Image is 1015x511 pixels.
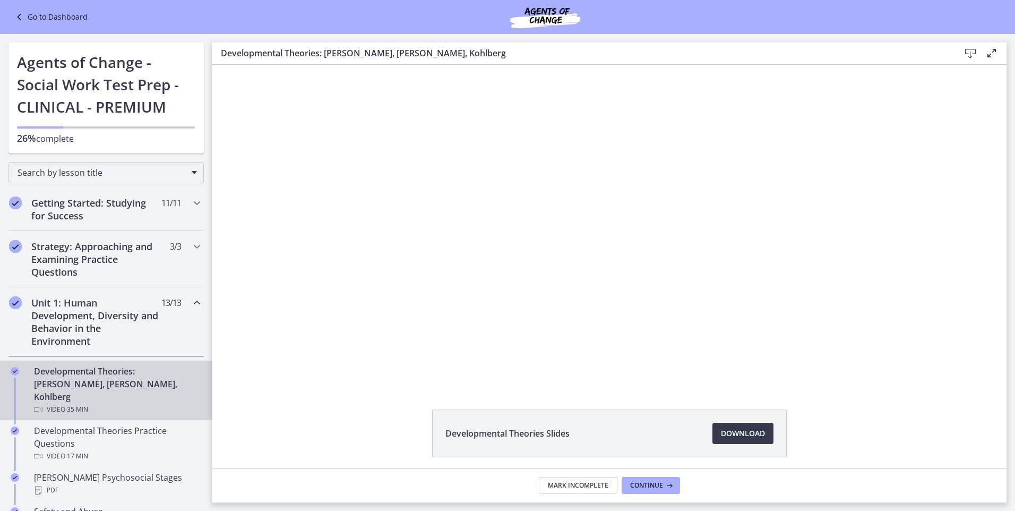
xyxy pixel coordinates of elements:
[161,296,181,309] span: 13 / 13
[31,197,161,222] h2: Getting Started: Studying for Success
[11,427,19,435] i: Completed
[34,450,200,463] div: Video
[622,477,680,494] button: Continue
[481,4,609,30] img: Agents of Change
[548,481,608,490] span: Mark Incomplete
[34,484,200,497] div: PDF
[34,424,200,463] div: Developmental Theories Practice Questions
[630,481,663,490] span: Continue
[445,427,570,440] span: Developmental Theories Slides
[9,296,22,309] i: Completed
[8,162,204,183] div: Search by lesson title
[31,240,161,278] h2: Strategy: Approaching and Examining Practice Questions
[17,132,195,145] p: complete
[17,51,195,118] h1: Agents of Change - Social Work Test Prep - CLINICAL - PREMIUM
[161,197,181,209] span: 11 / 11
[712,423,773,444] a: Download
[11,473,19,482] i: Completed
[170,240,181,253] span: 3 / 3
[13,11,88,23] a: Go to Dashboard
[221,47,943,59] h3: Developmental Theories: [PERSON_NAME], [PERSON_NAME], Kohlberg
[18,167,186,178] span: Search by lesson title
[9,197,22,209] i: Completed
[34,471,200,497] div: [PERSON_NAME] Psychosocial Stages
[34,403,200,416] div: Video
[721,427,765,440] span: Download
[212,65,1007,385] iframe: Video Lesson
[65,450,88,463] span: · 17 min
[539,477,617,494] button: Mark Incomplete
[9,240,22,253] i: Completed
[11,367,19,376] i: Completed
[65,403,88,416] span: · 35 min
[17,132,36,144] span: 26%
[34,365,200,416] div: Developmental Theories: [PERSON_NAME], [PERSON_NAME], Kohlberg
[31,296,161,347] h2: Unit 1: Human Development, Diversity and Behavior in the Environment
